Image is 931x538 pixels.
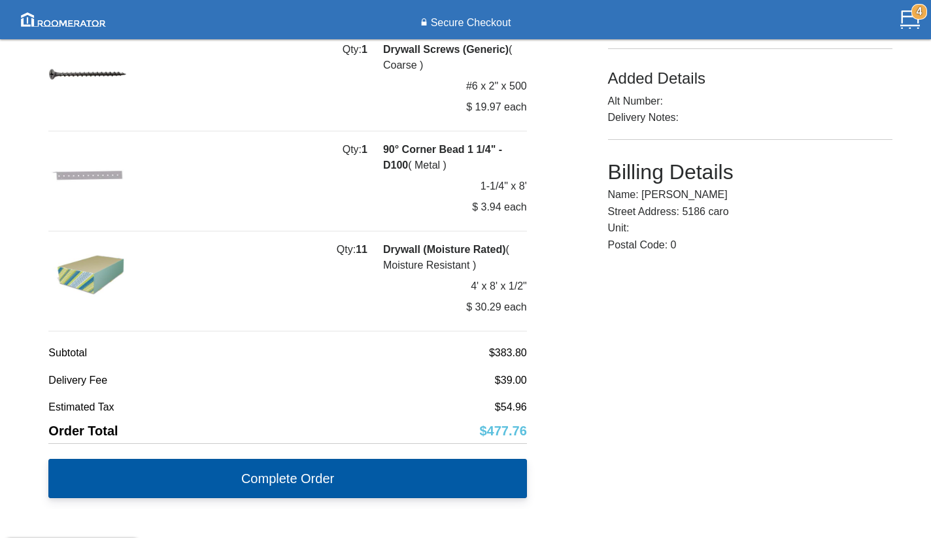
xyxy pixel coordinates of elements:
b: $477.76 [479,424,526,438]
h6: Street Address: 5186 caro [608,206,892,218]
label: ( Moisture Resistant ) [383,242,527,273]
label: $ 30.29 each [383,299,527,315]
label: ( Metal ) [383,142,527,173]
img: 170x150 [48,242,127,307]
label: #6 x 2" x 500 [466,78,527,94]
label: 1-1/4" x 8' [481,178,527,194]
h6: Postal Code: 0 [608,239,892,251]
h6: Estimated Tax [48,396,526,418]
label: Qty: [343,42,367,58]
label: $383.80 [489,347,527,359]
img: roomerator-logo.png [16,8,110,31]
h6: Alt Number: [608,93,892,107]
label: $ 19.97 each [383,99,527,115]
label: ( Coarse ) [383,42,527,73]
b: 1 [362,44,367,55]
b: 11 [356,244,367,255]
label: Qty: [337,242,367,258]
b: 1 [362,144,367,155]
b: Drywall (Moisture Rated) [383,244,506,255]
b: Order Total [48,424,118,438]
img: 170x150 [48,142,127,207]
label: $39.00 [495,375,527,386]
img: Lock [420,18,428,28]
label: Secure Checkout [428,15,511,31]
label: 4' x 8' x 1/2" [471,278,527,294]
img: 170x150 [48,42,127,107]
strong: 4 [911,4,927,20]
b: 90° Corner Bead 1 1/4" - D100 [383,144,502,171]
h6: Unit: [608,222,892,234]
label: $54.96 [495,401,527,413]
h2: Billing Details [608,145,892,184]
h4: Added Details [608,54,892,87]
b: Drywall Screws (Generic) [383,44,509,55]
button: Complete Order [48,459,526,498]
img: Cart.svg [900,10,920,29]
label: $ 3.94 each [383,199,527,215]
h6: Name: [PERSON_NAME] [608,189,892,201]
h6: Delivery Fee [48,369,526,392]
h6: Subtotal [48,342,526,364]
label: Qty: [343,142,367,158]
h6: Delivery Notes: [608,112,892,140]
